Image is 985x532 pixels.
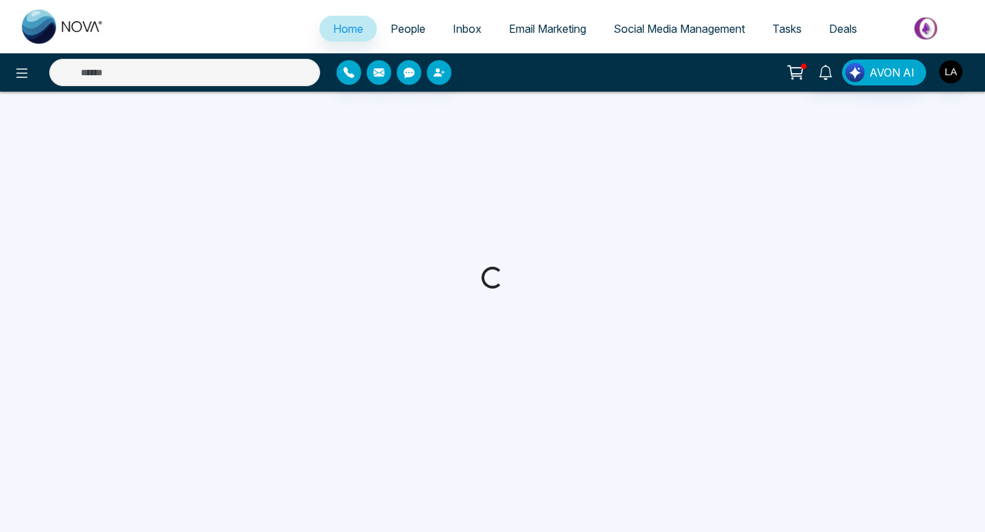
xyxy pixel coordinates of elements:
[453,22,482,36] span: Inbox
[600,16,759,42] a: Social Media Management
[759,16,815,42] a: Tasks
[495,16,600,42] a: Email Marketing
[509,22,586,36] span: Email Marketing
[319,16,377,42] a: Home
[377,16,439,42] a: People
[939,60,962,83] img: User Avatar
[614,22,745,36] span: Social Media Management
[22,10,104,44] img: Nova CRM Logo
[815,16,871,42] a: Deals
[845,63,865,82] img: Lead Flow
[333,22,363,36] span: Home
[878,13,977,44] img: Market-place.gif
[772,22,802,36] span: Tasks
[829,22,857,36] span: Deals
[439,16,495,42] a: Inbox
[391,22,425,36] span: People
[869,64,915,81] span: AVON AI
[842,59,926,85] button: AVON AI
